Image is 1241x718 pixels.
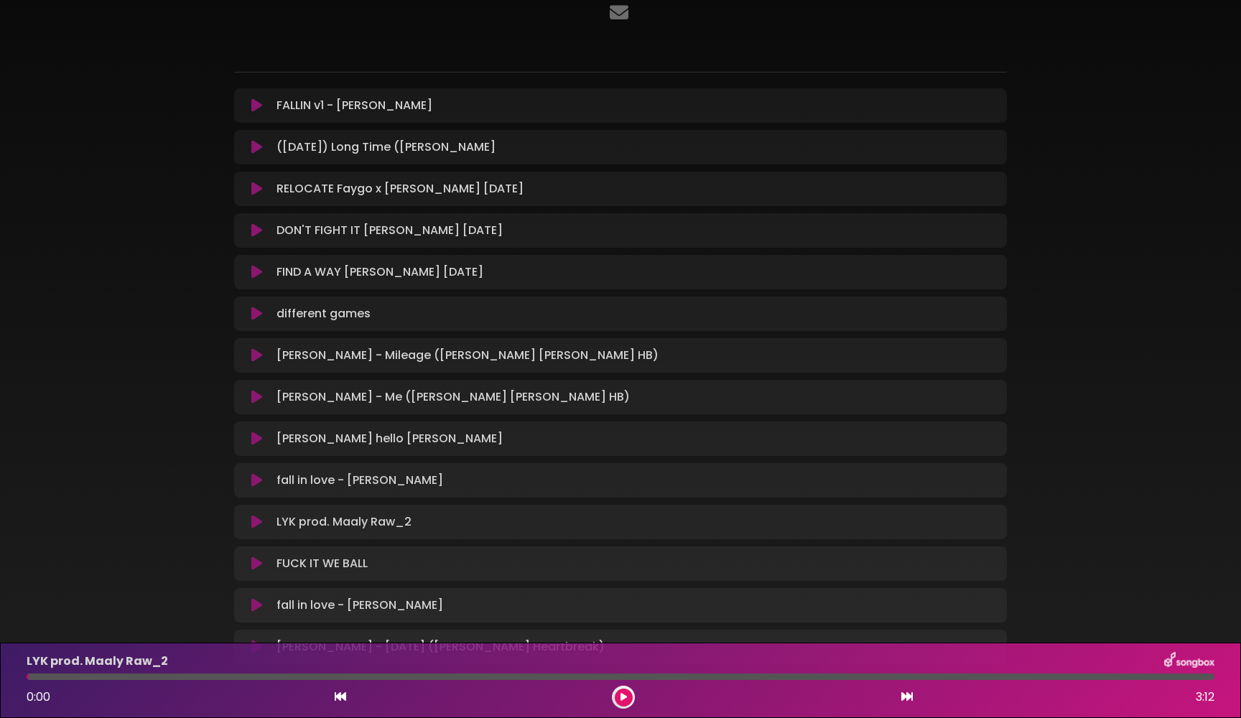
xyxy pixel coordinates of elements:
p: FIND A WAY [PERSON_NAME] [DATE] [276,264,483,281]
p: FUCK IT WE BALL [276,555,368,572]
p: RELOCATE Faygo x [PERSON_NAME] [DATE] [276,180,524,197]
p: ([DATE]) Long Time ([PERSON_NAME] [276,139,496,156]
p: [PERSON_NAME] - Mileage ([PERSON_NAME] [PERSON_NAME] HB) [276,347,659,364]
span: 3:12 [1196,689,1214,706]
p: [PERSON_NAME] - [DATE] ([PERSON_NAME] Heartbreak) [276,638,605,656]
p: DON'T FIGHT IT [PERSON_NAME] [DATE] [276,222,503,239]
p: fall in love - [PERSON_NAME] [276,597,443,614]
p: different games [276,305,371,322]
span: 0:00 [27,689,50,705]
p: [PERSON_NAME] - Me ([PERSON_NAME] [PERSON_NAME] HB) [276,388,630,406]
p: LYK prod. Maaly Raw_2 [276,513,412,531]
p: FALLIN v1 - [PERSON_NAME] [276,97,432,114]
p: LYK prod. Maaly Raw_2 [27,653,168,670]
p: fall in love - [PERSON_NAME] [276,472,443,489]
p: [PERSON_NAME] hello [PERSON_NAME] [276,430,503,447]
img: songbox-logo-white.png [1164,652,1214,671]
